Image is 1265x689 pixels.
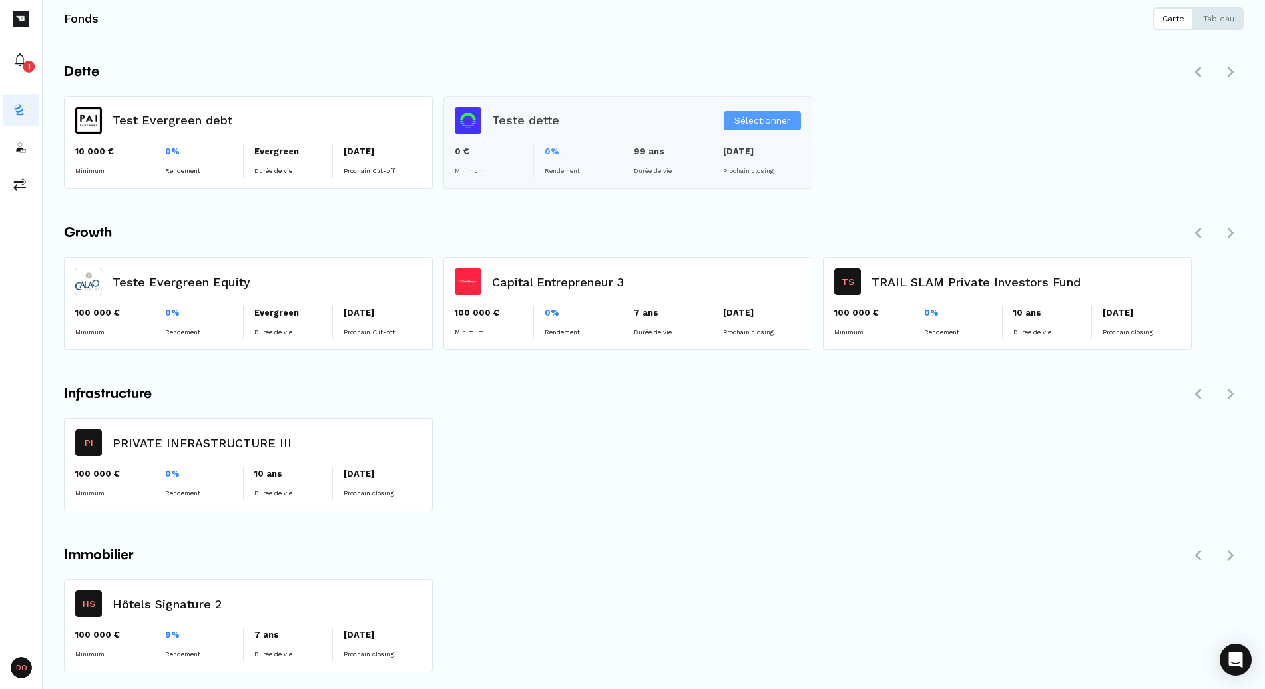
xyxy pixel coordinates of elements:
p: 10 ans [254,467,332,481]
button: investors [3,131,39,163]
p: 7 ans [634,306,712,320]
p: Minimum [75,325,154,339]
p: 0% [924,306,1002,320]
p: [DATE] [344,628,421,642]
p: Rendement [545,325,623,339]
p: Rendement [924,325,1002,339]
p: Rendement [165,486,243,500]
p: [DATE] [344,467,421,481]
p: Durée de vie [634,325,712,339]
h3: PRIVATE INFRASTRUCTURE III [113,434,292,452]
p: Rendement [165,164,243,178]
a: Teste detteTeste dette0 €Minimum0%Rendement99 ansDurée de vie[DATE]Prochain closingSélectionner [443,96,812,189]
p: Rendement [165,647,243,661]
p: Prochain closing [344,486,421,500]
p: 0% [545,306,623,320]
p: 100 000 € [834,306,913,320]
p: HS [83,599,95,608]
p: Minimum [75,164,154,178]
span: Infrastructure [64,384,152,404]
a: Teste Evergreen EquityTeste Evergreen Equity100 000 €Minimum0%RendementEvergreenDurée de vie[DATE... [64,257,433,350]
p: Durée de vie [254,486,332,500]
span: Dette [64,62,99,82]
p: Prochain closing [344,647,421,661]
p: 100 000 € [75,467,154,481]
p: Prochain closing [1103,325,1180,339]
a: Capital Entrepreneur 3Capital Entrepreneur 3100 000 €Minimum0%Rendement7 ansDurée de vie[DATE]Pro... [443,257,812,350]
h3: Test Evergreen debt [113,111,232,129]
button: Défiler vers la droite [1217,59,1244,85]
p: TS [842,277,854,286]
p: Prochain closing [723,325,801,339]
img: Teste Evergreen Equity [75,268,102,295]
button: funds [3,94,39,126]
p: 100 000 € [75,628,154,642]
img: investors [13,140,27,154]
div: Open Intercom Messenger [1220,644,1252,676]
h3: Hôtels Signature 2 [113,595,222,613]
p: [DATE] [723,306,801,320]
button: 1 [3,44,39,76]
p: [DATE] [344,144,421,158]
h3: Capital Entrepreneur 3 [492,273,624,291]
h3: TRAIL SLAM Private Investors Fund [872,273,1081,291]
p: Rendement [165,325,243,339]
span: Sélectionner [734,114,790,128]
p: Durée de vie [254,164,332,178]
p: [DATE] [1103,306,1180,320]
img: commissions [13,178,27,191]
button: Défiler vers la gauche [1185,542,1212,569]
p: 100 000 € [75,306,154,320]
a: Test Evergreen debtTest Evergreen debt10 000 €Minimum0%RendementEvergreenDurée de vie[DATE]Procha... [64,96,433,189]
p: 0% [165,467,243,481]
p: 7 ans [254,628,332,642]
p: 0% [165,144,243,158]
p: Minimum [75,647,154,661]
h3: Fonds [64,13,99,25]
button: commissions [3,168,39,200]
button: Défiler vers la gauche [1185,381,1212,407]
span: Growth [64,223,112,243]
h3: Teste Evergreen Equity [113,273,250,291]
p: Minimum [455,325,533,339]
img: Test Evergreen debt [75,107,102,134]
p: Evergreen [254,144,332,158]
img: funds [13,103,27,116]
span: Immobilier [64,545,134,565]
p: 10 000 € [75,144,154,158]
a: HSHôtels Signature 2100 000 €Minimum9%Rendement7 ansDurée de vie[DATE]Prochain closing [64,579,433,672]
button: Défiler vers la droite [1217,542,1244,569]
img: Capital Entrepreneur 3 [455,276,481,288]
button: Défiler vers la gauche [1185,220,1212,246]
p: Tableau [1203,13,1234,24]
p: Durée de vie [1013,325,1091,339]
button: Défiler vers la droite [1217,381,1244,407]
p: PI [85,438,93,447]
p: 9% [165,628,243,642]
span: DO [11,657,32,678]
button: Défiler vers la droite [1217,220,1244,246]
p: Durée de vie [254,325,332,339]
a: PIPRIVATE INFRASTRUCTURE III100 000 €Minimum0%Rendement10 ansDurée de vie[DATE]Prochain closing [64,418,433,511]
button: Défiler vers la gauche [1185,59,1212,85]
p: Prochain Cut-off [344,164,421,178]
p: Durée de vie [254,647,332,661]
p: Prochain Cut-off [344,325,421,339]
img: Picto [13,11,29,27]
p: Minimum [834,325,913,339]
p: 100 000 € [455,306,533,320]
p: 10 ans [1013,306,1091,320]
p: 1 [28,61,31,72]
a: TSTRAIL SLAM Private Investors Fund100 000 €Minimum0%Rendement10 ansDurée de vie[DATE]Prochain cl... [823,257,1192,350]
p: Evergreen [254,306,332,320]
button: Sélectionner [724,111,801,130]
p: 0% [165,306,243,320]
p: Minimum [75,486,154,500]
p: [DATE] [344,306,421,320]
